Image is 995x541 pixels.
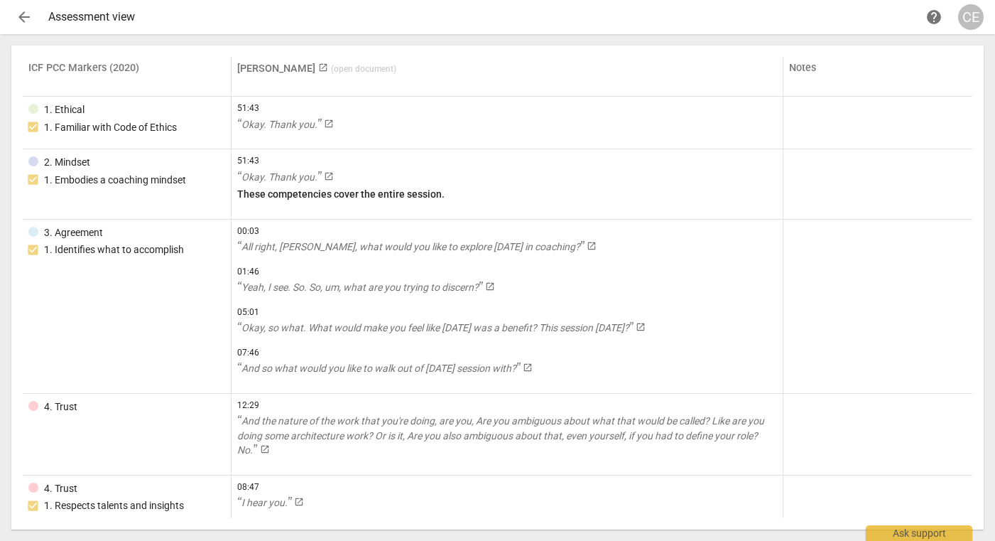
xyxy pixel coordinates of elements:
th: Notes [783,57,972,97]
a: All right, [PERSON_NAME], what would you like to explore [DATE] in coaching? [237,240,777,255]
span: 12:29 [237,400,777,412]
div: 4. Trust [44,481,77,496]
div: 1. Ethical [44,102,85,117]
div: 1. Embodies a coaching mindset [44,173,186,188]
span: ( open document ) [331,64,396,74]
div: 1. Identifies what to accomplish [44,242,184,257]
div: Assessment view [48,11,921,23]
span: launch [324,171,334,181]
span: All right, [PERSON_NAME], what would you like to explore [DATE] in coaching? [237,241,585,252]
a: [PERSON_NAME] (open document) [237,63,396,75]
span: launch [260,444,270,454]
a: I hear you. [237,496,777,510]
span: 05:01 [237,306,777,318]
button: CE [958,4,984,30]
div: 4. Trust [44,400,77,414]
div: 1. Familiar with Code of Ethics [44,120,177,135]
p: These competencies cover the entire session. [237,187,777,202]
span: Okay, so what. What would make you feel like [DATE] was a benefit? This session [DATE]? [237,322,634,333]
span: launch [324,119,334,129]
div: Ask support [866,525,972,541]
span: 51:43 [237,102,777,114]
span: 08:47 [237,481,777,493]
span: help [925,9,942,26]
a: Yeah, I see. So. So, um, what are you trying to discern? [237,280,777,295]
span: 00:03 [237,225,777,237]
a: Okay. Thank you. [237,170,777,185]
span: launch [294,497,304,507]
div: 3. Agreement [44,225,103,240]
a: And so what would you like to walk out of [DATE] session with? [237,361,777,376]
span: 01:46 [237,266,777,278]
span: launch [587,241,597,251]
span: launch [636,322,646,332]
span: arrow_back [16,9,33,26]
span: Okay. Thank you. [237,119,322,130]
span: launch [485,282,495,291]
span: launch [523,363,533,373]
span: 07:46 [237,347,777,359]
span: And the nature of the work that you're doing, are you, Are you ambiguous about what that would be... [237,415,764,456]
a: Okay, so what. What would make you feel like [DATE] was a benefit? This session [DATE]? [237,321,777,336]
span: Okay. Thank you. [237,171,322,183]
span: And so what would you like to walk out of [DATE] session with? [237,363,521,374]
span: I hear you. [237,497,292,508]
span: Yeah, I see. So. So, um, what are you trying to discern? [237,282,483,293]
th: ICF PCC Markers (2020) [23,57,232,97]
span: 51:43 [237,155,777,167]
div: 2. Mindset [44,155,90,170]
a: Okay. Thank you. [237,117,777,132]
span: launch [318,63,328,73]
div: 1. Respects talents and insights [44,498,184,513]
a: And the nature of the work that you're doing, are you, Are you ambiguous about what that would be... [237,414,777,458]
a: Help [921,4,947,30]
